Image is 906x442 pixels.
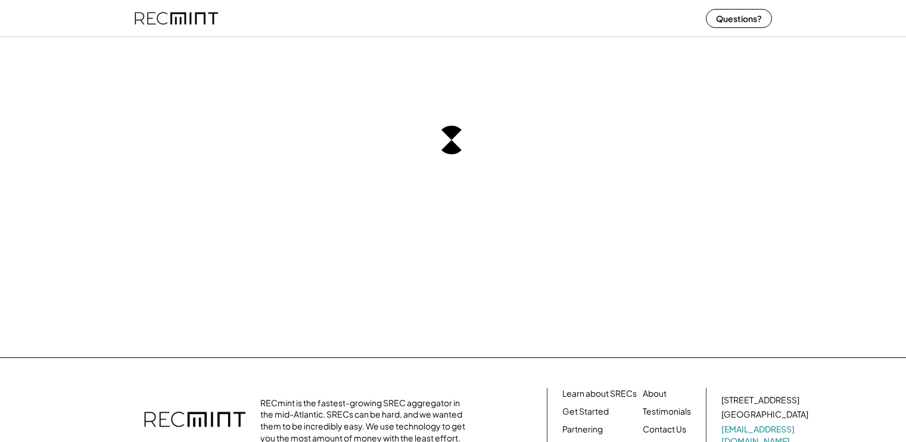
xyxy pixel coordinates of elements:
img: recmint-logotype%403x.png [144,400,245,441]
a: Testimonials [643,406,691,418]
button: Questions? [706,9,772,28]
a: Contact Us [643,424,686,435]
a: Partnering [562,424,603,435]
div: [GEOGRAPHIC_DATA] [721,409,808,421]
a: Learn about SRECs [562,388,637,400]
img: recmint-logotype%403x%20%281%29.jpeg [135,2,218,34]
a: Get Started [562,406,609,418]
div: [STREET_ADDRESS] [721,394,799,406]
a: About [643,388,667,400]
